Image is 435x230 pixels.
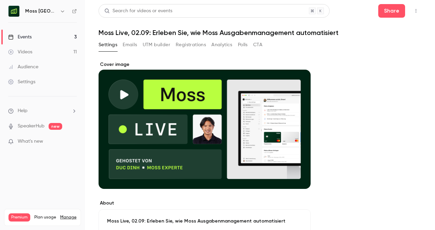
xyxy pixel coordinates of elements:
[69,139,77,145] iframe: Noticeable Trigger
[60,215,76,220] a: Manage
[99,200,311,207] label: About
[8,213,30,222] span: Premium
[8,107,77,114] li: help-dropdown-opener
[107,218,302,225] p: Moss Live, 02.09: Erleben Sie, wie Moss Ausgabenmanagement automatisiert
[99,61,311,189] section: Cover image
[8,49,32,55] div: Videos
[99,61,311,68] label: Cover image
[25,8,57,15] h6: Moss [GEOGRAPHIC_DATA]
[99,29,421,37] h1: Moss Live, 02.09: Erleben Sie, wie Moss Ausgabenmanagement automatisiert
[123,39,137,50] button: Emails
[143,39,170,50] button: UTM builder
[49,123,62,130] span: new
[34,215,56,220] span: Plan usage
[253,39,262,50] button: CTA
[8,34,32,40] div: Events
[18,138,43,145] span: What's new
[18,107,28,114] span: Help
[8,64,38,70] div: Audience
[378,4,405,18] button: Share
[211,39,232,50] button: Analytics
[18,123,45,130] a: SpeakerHub
[104,7,172,15] div: Search for videos or events
[8,78,35,85] div: Settings
[176,39,206,50] button: Registrations
[99,39,117,50] button: Settings
[8,6,19,17] img: Moss Deutschland
[238,39,248,50] button: Polls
